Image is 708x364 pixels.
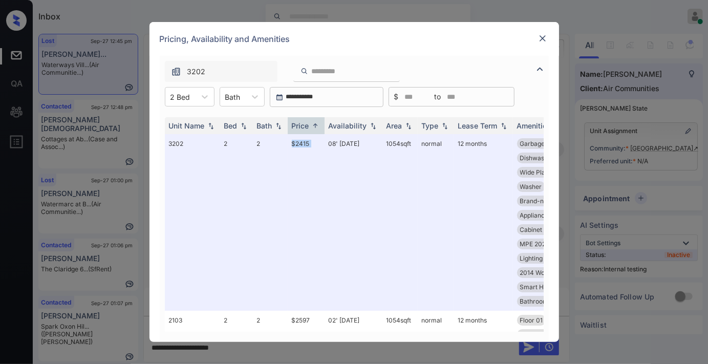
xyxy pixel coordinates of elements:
span: 3202 [187,66,206,77]
img: icon-zuma [301,67,308,76]
div: Bed [224,121,238,130]
span: Wide Plank Oak ... [520,168,572,176]
div: Amenities [517,121,551,130]
span: Floor 01 [520,316,543,324]
img: sorting [368,122,378,130]
span: Lighting Pendan... [520,254,571,262]
span: Smart Home Ther... [520,283,576,291]
td: normal [418,134,454,311]
td: 2 [220,134,253,311]
img: icon-zuma [534,63,546,75]
span: Washer [520,183,542,190]
img: sorting [273,122,284,130]
div: Availability [329,121,367,130]
td: 08' [DATE] [325,134,382,311]
img: sorting [440,122,450,130]
span: MPE 2023 Dog Pa... [520,240,577,248]
span: Garbage disposa... [520,140,573,147]
div: Lease Term [458,121,498,130]
img: sorting [310,122,320,130]
img: sorting [403,122,414,130]
td: 2 [253,134,288,311]
span: to [435,91,441,102]
div: Price [292,121,309,130]
img: sorting [206,122,216,130]
td: 3202 [165,134,220,311]
img: icon-zuma [171,67,181,77]
span: $ [394,91,399,102]
span: Appliances Stai... [520,331,569,338]
span: Brand-new Kitch... [520,197,574,205]
span: Dishwasher [520,154,554,162]
span: Bathroom Upgrad... [520,297,576,305]
div: Type [422,121,439,130]
img: sorting [239,122,249,130]
td: $2415 [288,134,325,311]
span: Appliances Stai... [520,211,569,219]
td: 12 months [454,134,513,311]
img: sorting [499,122,509,130]
div: Area [387,121,402,130]
div: Bath [257,121,272,130]
span: Cabinet Accent ... [520,226,571,233]
td: 1054 sqft [382,134,418,311]
img: close [538,33,548,44]
div: Unit Name [169,121,205,130]
span: 2014 Wood Floor... [520,269,573,276]
div: Pricing, Availability and Amenities [149,22,559,56]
